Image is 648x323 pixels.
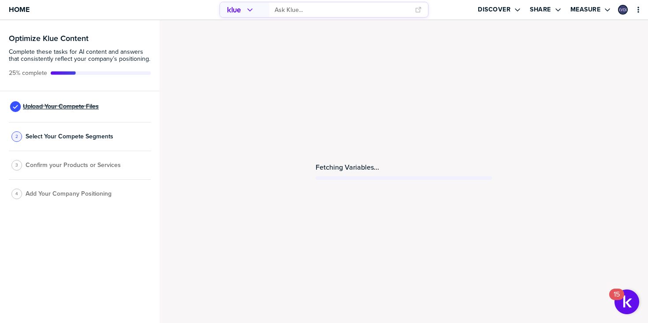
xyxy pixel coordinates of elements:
[614,290,639,314] button: Open Resource Center, 15 new notifications
[9,48,151,63] span: Complete these tasks for AI content and answers that consistently reflect your company’s position...
[9,70,47,77] span: Active
[619,6,627,14] img: 96bbfbaabc947bebf7be7d01ae917e12-sml.png
[530,6,551,14] label: Share
[26,190,112,197] span: Add Your Company Positioning
[617,4,629,15] a: Edit Profile
[15,133,18,140] span: 2
[9,34,151,42] h3: Optimize Klue Content
[275,3,410,17] input: Ask Klue...
[23,103,99,110] span: Upload Your Compete Files
[570,6,601,14] label: Measure
[316,163,379,171] span: Fetching Variables...
[618,5,628,15] div: Kamille Von Der Linden
[15,162,18,168] span: 3
[614,294,620,306] div: 15
[26,133,113,140] span: Select Your Compete Segments
[9,6,30,13] span: Home
[478,6,510,14] label: Discover
[26,162,121,169] span: Confirm your Products or Services
[15,190,18,197] span: 4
